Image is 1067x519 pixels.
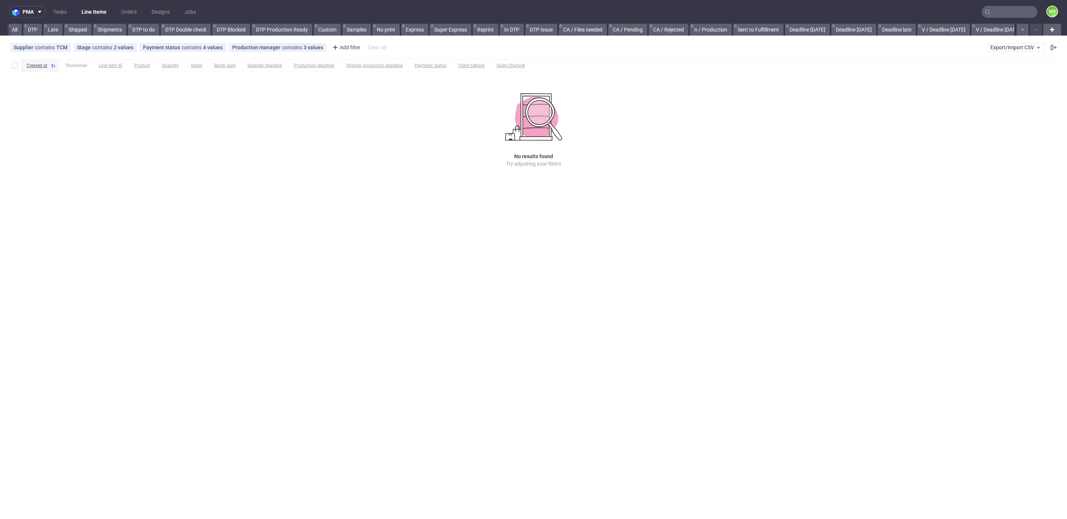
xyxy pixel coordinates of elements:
a: V / Deadline [DATE] [971,24,1024,36]
h3: No results found [514,153,553,160]
span: Payment status [415,63,446,69]
a: Custom [314,24,341,36]
img: logo [12,8,23,16]
span: Payment status [143,44,182,50]
span: Supplier [14,44,35,50]
a: Late [43,24,63,36]
span: Production deadline [294,63,334,69]
span: Stage [191,63,202,69]
span: contains [92,44,114,50]
a: Tasks [49,6,71,18]
a: Line Items [77,6,111,18]
div: TCM [56,44,67,50]
a: Designs [147,6,174,18]
span: contains [35,44,56,50]
a: CA / Rejected [649,24,688,36]
a: Sent to Fulfillment [733,24,784,36]
span: Line item ID [99,63,122,69]
a: DTP [23,24,42,36]
a: In DTP [500,24,524,36]
a: No print [372,24,400,36]
a: Samples [342,24,371,36]
div: 4 values [203,44,223,50]
button: pma [9,6,46,18]
a: All [7,24,22,36]
a: Shipments [93,24,126,36]
span: contains [282,44,303,50]
a: Jobs [180,6,200,18]
a: DTP Issue [525,24,557,36]
span: Batch date [214,63,236,69]
a: Orders [117,6,141,18]
div: Clear all [366,42,388,53]
span: Production manager [232,44,282,50]
div: 3 values [303,44,323,50]
figcaption: MS [1047,6,1057,17]
span: Client Details [458,63,485,69]
div: 2 values [114,44,133,50]
a: Shipped [64,24,92,36]
span: Product [134,63,150,69]
span: Export/Import CSV [990,44,1041,50]
span: contains [182,44,203,50]
a: V / Deadline [DATE] [917,24,970,36]
span: Quantity [162,63,179,69]
a: Deadline [DATE] [785,24,830,36]
a: DTP to do [128,24,159,36]
span: Supplier deadline [247,63,282,69]
a: Reprint [473,24,498,36]
span: Sales Channel [496,63,525,69]
a: CA / Pending [608,24,647,36]
div: Add filter [329,41,362,53]
a: DTP Production Ready [252,24,312,36]
a: Deadline late [878,24,916,36]
span: Thumbnail [65,63,87,69]
a: DTP Double check [161,24,211,36]
p: Try adjusting your filters [506,160,561,167]
a: Deadline [DATE] [831,24,876,36]
span: Created at [27,63,47,69]
button: Export/Import CSV [987,43,1045,52]
a: Super Express [430,24,471,36]
span: Stage [77,44,92,50]
span: Original production deadline [346,63,403,69]
a: Express [401,24,428,36]
a: CA / Files needed [559,24,607,36]
span: pma [23,9,34,14]
a: DTP Blocked [212,24,250,36]
a: n / Production [690,24,732,36]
